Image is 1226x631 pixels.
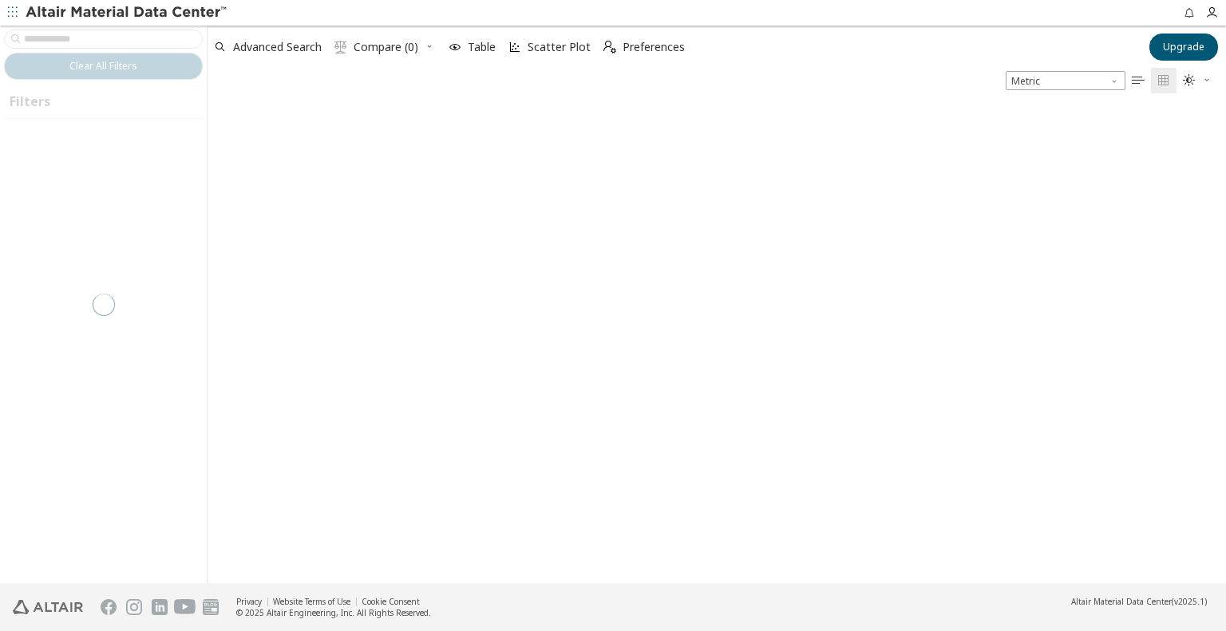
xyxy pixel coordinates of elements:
[1151,68,1177,93] button: Tile View
[1163,41,1204,53] span: Upgrade
[13,600,83,614] img: Altair Engineering
[1125,68,1151,93] button: Table View
[233,41,322,53] span: Advanced Search
[1149,34,1218,61] button: Upgrade
[26,5,229,21] img: Altair Material Data Center
[354,41,418,53] span: Compare (0)
[273,596,350,607] a: Website Terms of Use
[528,41,591,53] span: Scatter Plot
[468,41,496,53] span: Table
[236,607,431,618] div: © 2025 Altair Engineering, Inc. All Rights Reserved.
[236,596,262,607] a: Privacy
[1177,68,1218,93] button: Theme
[362,596,420,607] a: Cookie Consent
[623,41,685,53] span: Preferences
[1183,74,1196,87] i: 
[603,41,616,53] i: 
[1071,596,1207,607] div: (v2025.1)
[334,41,347,53] i: 
[1132,74,1145,87] i: 
[1006,71,1125,90] span: Metric
[1006,71,1125,90] div: Unit System
[1157,74,1170,87] i: 
[1071,596,1172,607] span: Altair Material Data Center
